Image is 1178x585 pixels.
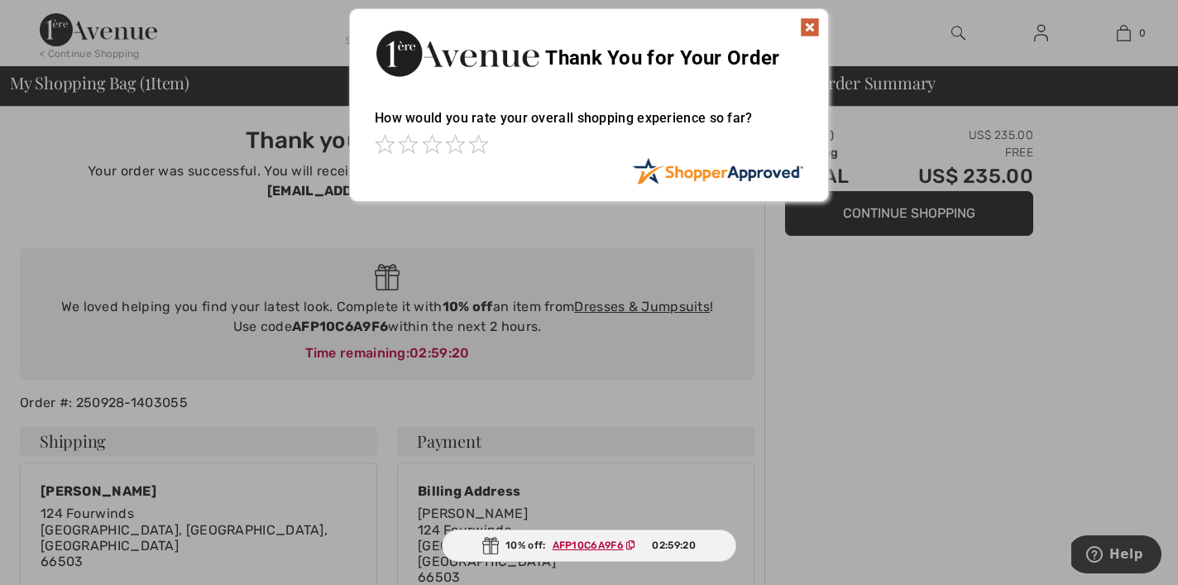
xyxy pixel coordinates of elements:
span: Help [38,12,72,26]
div: How would you rate your overall shopping experience so far? [375,94,803,157]
div: 10% off: [442,530,736,562]
ins: AFP10C6A9F6 [553,539,624,551]
img: Thank You for Your Order [375,26,540,81]
span: Thank You for Your Order [545,46,779,70]
img: x [800,17,820,37]
img: Gift.svg [482,537,499,554]
span: 02:59:20 [652,538,695,553]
